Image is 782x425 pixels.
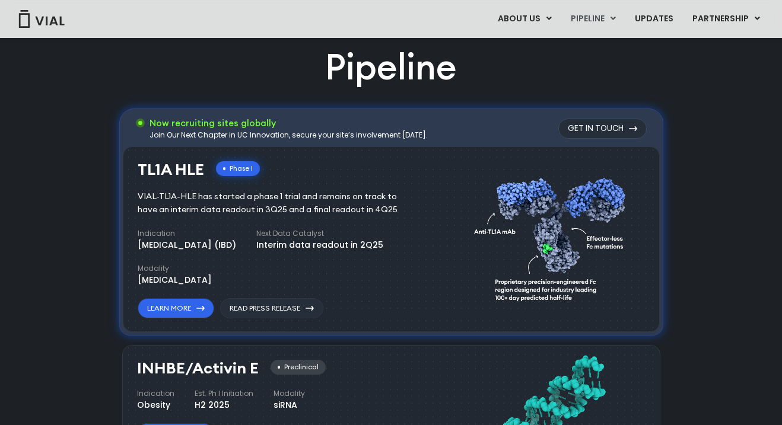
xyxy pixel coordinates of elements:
[271,360,326,375] div: Preclinical
[558,119,647,139] a: Get in touch
[138,239,236,251] div: [MEDICAL_DATA] (IBD)
[561,9,625,29] a: PIPELINEMenu Toggle
[137,388,174,399] h4: Indication
[488,9,561,29] a: ABOUT USMenu Toggle
[18,10,65,28] img: Vial Logo
[683,9,770,29] a: PARTNERSHIPMenu Toggle
[138,263,212,274] h4: Modality
[138,274,212,286] div: [MEDICAL_DATA]
[274,388,305,399] h4: Modality
[138,161,204,178] h3: TL1A HLE
[195,399,253,411] div: H2 2025
[195,388,253,399] h4: Est. Ph I Initiation
[325,43,457,91] h2: Pipeline
[256,228,383,239] h4: Next Data Catalyst
[137,399,174,411] div: Obesity
[625,9,682,29] a: UPDATES
[138,228,236,239] h4: Indication
[256,239,383,251] div: Interim data readout in 2Q25
[150,117,428,130] h3: Now recruiting sites globally
[220,298,323,318] a: Read Press Release
[474,155,633,318] img: TL1A antibody diagram.
[216,161,260,176] div: Phase I
[274,399,305,411] div: siRNA
[137,360,259,377] h3: INHBE/Activin E
[138,298,214,318] a: Learn More
[150,130,428,140] div: Join Our Next Chapter in UC Innovation, secure your site’s involvement [DATE].
[138,190,415,216] div: VIAL-TL1A-HLE has started a phase 1 trial and remains on track to have an interim data readout in...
